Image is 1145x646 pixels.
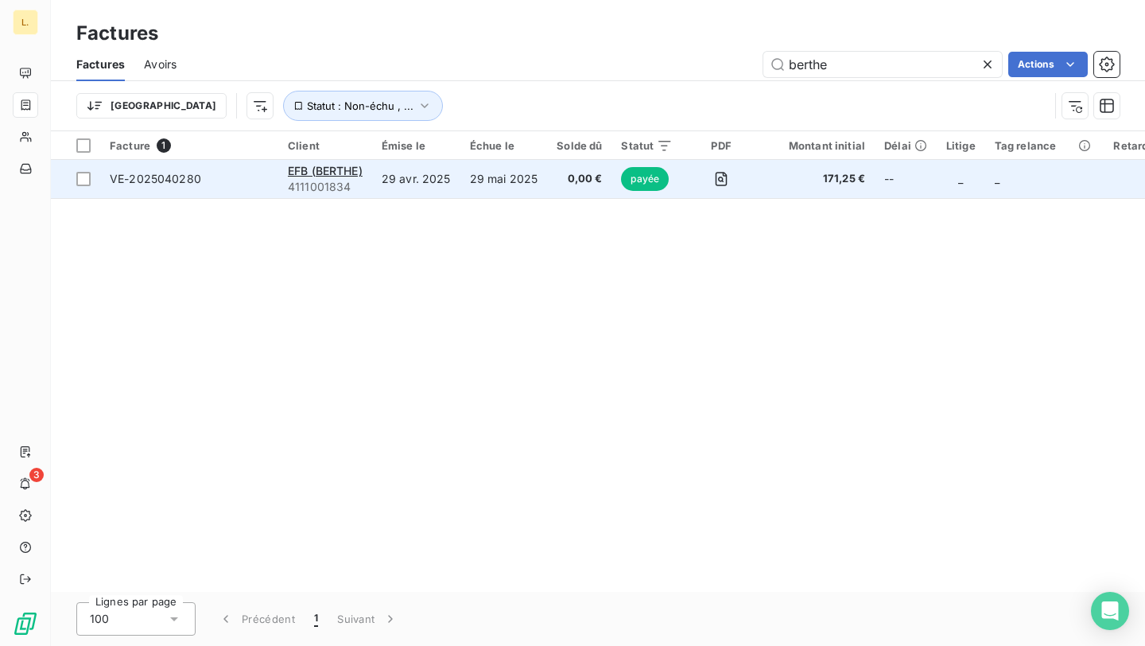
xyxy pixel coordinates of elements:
span: Factures [76,56,125,72]
button: Actions [1008,52,1088,77]
div: Échue le [470,139,538,152]
button: [GEOGRAPHIC_DATA] [76,93,227,119]
span: 100 [90,611,109,627]
button: Précédent [208,602,305,636]
div: L. [13,10,38,35]
span: 3 [29,468,44,482]
span: _ [958,172,963,185]
span: Facture [110,139,150,152]
span: EFB (BERTHE) [288,164,363,177]
div: Solde dû [557,139,602,152]
td: 29 mai 2025 [460,160,548,198]
div: Tag relance [995,139,1095,152]
span: VE-2025040280 [110,172,201,185]
span: 4111001834 [288,179,363,195]
span: Statut : Non-échu , ... [307,99,413,112]
div: Délai [884,139,927,152]
span: 0,00 € [557,171,602,187]
div: Litige [946,139,976,152]
div: Statut [621,139,673,152]
div: PDF [692,139,750,152]
span: payée [621,167,669,191]
button: Statut : Non-échu , ... [283,91,443,121]
div: Open Intercom Messenger [1091,592,1129,630]
span: 1 [314,611,318,627]
span: Avoirs [144,56,177,72]
td: 29 avr. 2025 [372,160,460,198]
td: -- [875,160,937,198]
div: Émise le [382,139,451,152]
span: _ [995,172,999,185]
span: 171,25 € [770,171,865,187]
div: Client [288,139,363,152]
div: Montant initial [770,139,865,152]
button: Suivant [328,602,408,636]
h3: Factures [76,19,158,48]
input: Rechercher [763,52,1002,77]
img: Logo LeanPay [13,611,38,636]
span: 1 [157,138,171,153]
button: 1 [305,602,328,636]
